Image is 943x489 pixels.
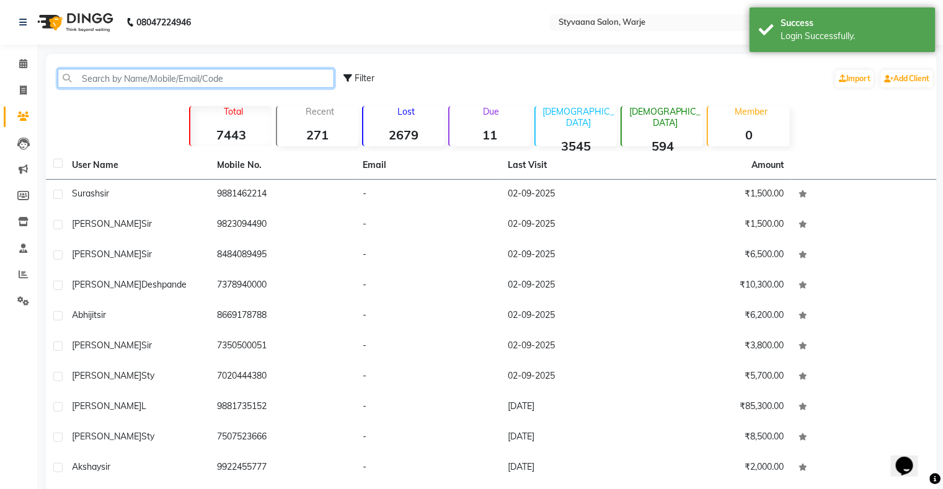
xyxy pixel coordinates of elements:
span: Sty [141,370,154,381]
th: User Name [64,151,210,180]
strong: 594 [622,138,703,154]
div: Login Successfully. [781,30,926,43]
span: [PERSON_NAME] [72,400,141,412]
span: abhijit [72,309,97,320]
p: Lost [368,106,445,117]
td: 7350500051 [210,332,356,362]
span: Sty [141,431,154,442]
strong: 0 [708,127,789,143]
b: 08047224946 [136,5,191,40]
td: 7378940000 [210,271,356,301]
td: 8484089495 [210,240,356,271]
td: - [355,423,501,453]
div: Success [781,17,926,30]
td: [DATE] [501,453,647,483]
strong: 11 [449,127,531,143]
td: - [355,453,501,483]
th: Mobile No. [210,151,356,180]
p: [DEMOGRAPHIC_DATA] [627,106,703,128]
td: ₹2,000.00 [646,453,792,483]
td: 9881462214 [210,180,356,210]
span: sir [141,340,152,351]
span: L [141,400,146,412]
td: ₹85,300.00 [646,392,792,423]
span: sir [141,249,152,260]
td: ₹8,500.00 [646,423,792,453]
p: [DEMOGRAPHIC_DATA] [541,106,617,128]
td: 02-09-2025 [501,180,647,210]
span: [PERSON_NAME] [72,218,141,229]
span: surash [72,188,100,199]
span: sir [97,309,106,320]
strong: 271 [277,127,358,143]
th: Amount [745,151,792,179]
span: [PERSON_NAME] [72,340,141,351]
a: Import [836,70,874,87]
td: 7020444380 [210,362,356,392]
td: ₹1,500.00 [646,210,792,240]
td: 02-09-2025 [501,271,647,301]
td: 02-09-2025 [501,332,647,362]
span: [PERSON_NAME] [72,370,141,381]
span: deshpande [141,279,187,290]
td: [DATE] [501,392,647,423]
td: - [355,240,501,271]
td: 02-09-2025 [501,240,647,271]
td: [DATE] [501,423,647,453]
th: Last Visit [501,151,647,180]
td: - [355,332,501,362]
td: - [355,271,501,301]
td: ₹6,500.00 [646,240,792,271]
input: Search by Name/Mobile/Email/Code [58,69,334,88]
strong: 2679 [363,127,445,143]
td: ₹10,300.00 [646,271,792,301]
th: Email [355,151,501,180]
a: Add Client [881,70,933,87]
span: [PERSON_NAME] [72,249,141,260]
iframe: chat widget [891,439,931,477]
td: ₹1,500.00 [646,180,792,210]
td: 7507523666 [210,423,356,453]
span: akshay [72,461,101,472]
td: 8669178788 [210,301,356,332]
span: [PERSON_NAME] [72,431,141,442]
td: ₹3,800.00 [646,332,792,362]
td: - [355,392,501,423]
td: 9922455777 [210,453,356,483]
span: sir [141,218,152,229]
td: ₹5,700.00 [646,362,792,392]
td: 9881735152 [210,392,356,423]
strong: 7443 [190,127,272,143]
span: Filter [355,73,374,84]
img: logo [32,5,117,40]
strong: 3545 [536,138,617,154]
td: 02-09-2025 [501,362,647,392]
p: Due [452,106,531,117]
td: 02-09-2025 [501,301,647,332]
td: 02-09-2025 [501,210,647,240]
span: sir [100,188,109,199]
p: Total [195,106,272,117]
td: - [355,301,501,332]
td: ₹6,200.00 [646,301,792,332]
td: - [355,180,501,210]
td: - [355,362,501,392]
span: sir [101,461,110,472]
p: Member [713,106,789,117]
span: [PERSON_NAME] [72,279,141,290]
td: - [355,210,501,240]
td: 9823094490 [210,210,356,240]
p: Recent [282,106,358,117]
